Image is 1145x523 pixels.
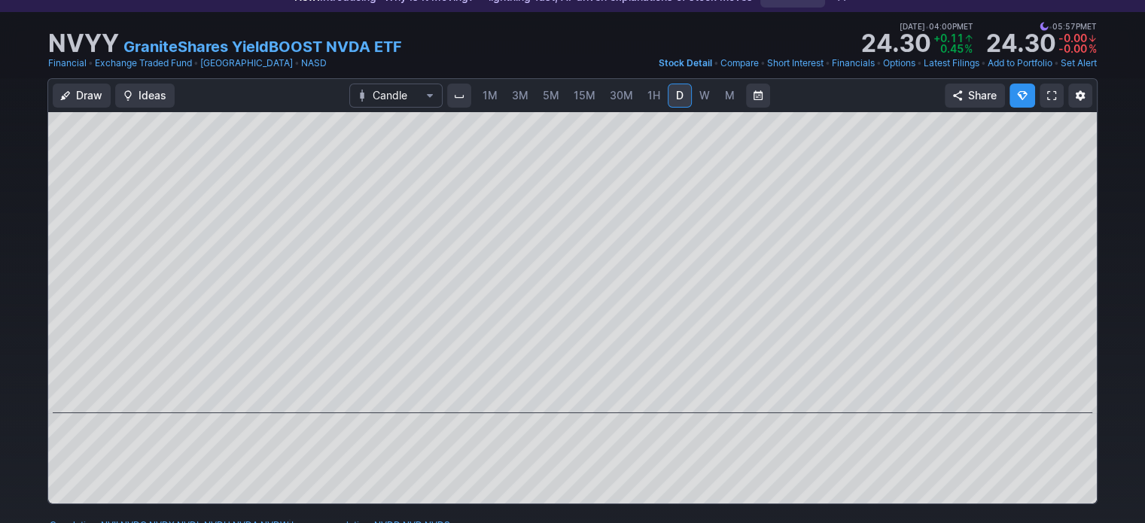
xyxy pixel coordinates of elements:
[988,56,1052,71] a: Add to Portfolio
[88,56,93,71] span: •
[610,89,633,102] span: 30M
[48,32,119,56] h1: NVYY
[536,84,566,108] a: 5M
[968,88,997,103] span: Share
[512,89,528,102] span: 3M
[860,32,930,56] strong: 24.30
[1040,20,1097,33] span: 05:57PM ET
[760,56,766,71] span: •
[746,84,770,108] button: Range
[883,56,915,71] a: Options
[659,56,712,71] a: Stock Detail
[603,84,640,108] a: 30M
[985,32,1055,56] strong: 24.30
[876,56,882,71] span: •
[1058,42,1087,55] span: -0.002880645967984208
[476,84,504,108] a: 1M
[574,89,595,102] span: 15M
[647,89,660,102] span: 1H
[924,56,979,71] a: Latest Filings
[139,88,166,103] span: Ideas
[447,84,471,108] button: Interval
[699,89,710,102] span: W
[193,56,199,71] span: •
[964,42,973,55] span: %
[349,84,443,108] button: Chart Type
[1058,32,1087,44] span: -0.0006999969482421875
[123,36,402,57] a: GraniteShares YieldBOOST NVDA ETF
[483,89,498,102] span: 1M
[767,56,824,71] a: Short Interest
[714,56,719,71] span: •
[1040,84,1064,108] a: Fullscreen
[53,84,111,108] button: Draw
[301,56,327,71] a: NASD
[900,20,973,33] span: [DATE] 04:00PM ET
[659,57,712,68] span: Stock Detail
[832,56,875,71] a: Financials
[1049,20,1052,33] span: •
[720,56,759,71] a: Compare
[924,57,979,68] span: Latest Filings
[693,84,717,108] a: W
[200,56,293,71] a: [GEOGRAPHIC_DATA]
[717,84,742,108] a: M
[917,56,922,71] span: •
[945,84,1005,108] button: Share
[115,84,175,108] button: Ideas
[505,84,535,108] a: 3M
[48,56,87,71] a: Financial
[925,20,929,33] span: •
[668,84,692,108] a: D
[725,89,735,102] span: M
[1054,56,1059,71] span: •
[940,42,964,55] span: 0.45
[1009,84,1035,108] button: Explore new features
[543,89,559,102] span: 5M
[373,88,419,103] span: Candle
[95,56,192,71] a: Exchange Traded Fund
[567,84,602,108] a: 15M
[76,88,102,103] span: Draw
[294,56,300,71] span: •
[933,32,964,44] span: +0.11
[641,84,667,108] a: 1H
[825,56,830,71] span: •
[1068,84,1092,108] button: Chart Settings
[1061,56,1097,71] a: Set Alert
[676,89,684,102] span: D
[981,56,986,71] span: •
[1089,42,1097,55] span: %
